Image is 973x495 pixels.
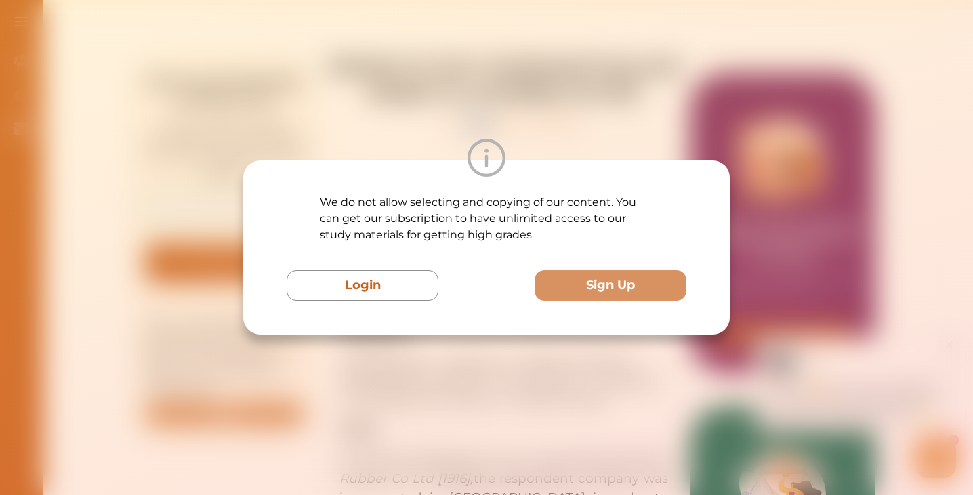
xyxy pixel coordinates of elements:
p: Hey there If you have any questions, I'm here to help! Just text back 'Hi' and choose from the fo... [119,46,298,86]
button: Login [287,270,438,301]
span: 🌟 [270,72,283,86]
i: 1 [300,100,311,111]
button: Sign Up [535,270,686,301]
div: Nini [152,22,168,36]
span: 👋 [162,46,174,60]
p: We do not allow selecting and copying of our content. You can get our subscription to have unlimi... [320,194,653,243]
img: Nini [119,14,144,39]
